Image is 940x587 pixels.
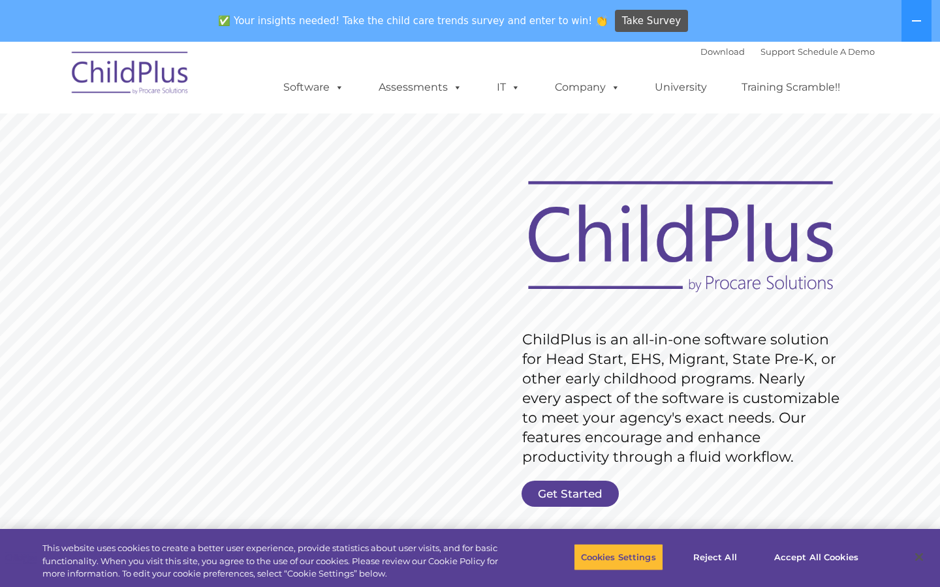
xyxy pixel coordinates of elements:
[270,74,357,100] a: Software
[905,543,933,571] button: Close
[700,46,875,57] font: |
[700,46,745,57] a: Download
[484,74,533,100] a: IT
[42,542,517,580] div: This website uses cookies to create a better user experience, provide statistics about user visit...
[728,74,853,100] a: Training Scramble!!
[65,42,196,108] img: ChildPlus by Procare Solutions
[615,10,689,33] a: Take Survey
[213,8,613,34] span: ✅ Your insights needed! Take the child care trends survey and enter to win! 👏
[574,543,663,571] button: Cookies Settings
[674,543,756,571] button: Reject All
[366,74,475,100] a: Assessments
[522,330,846,467] rs-layer: ChildPlus is an all-in-one software solution for Head Start, EHS, Migrant, State Pre-K, or other ...
[760,46,795,57] a: Support
[798,46,875,57] a: Schedule A Demo
[542,74,633,100] a: Company
[767,543,866,571] button: Accept All Cookies
[642,74,720,100] a: University
[522,481,619,507] a: Get Started
[622,10,681,33] span: Take Survey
